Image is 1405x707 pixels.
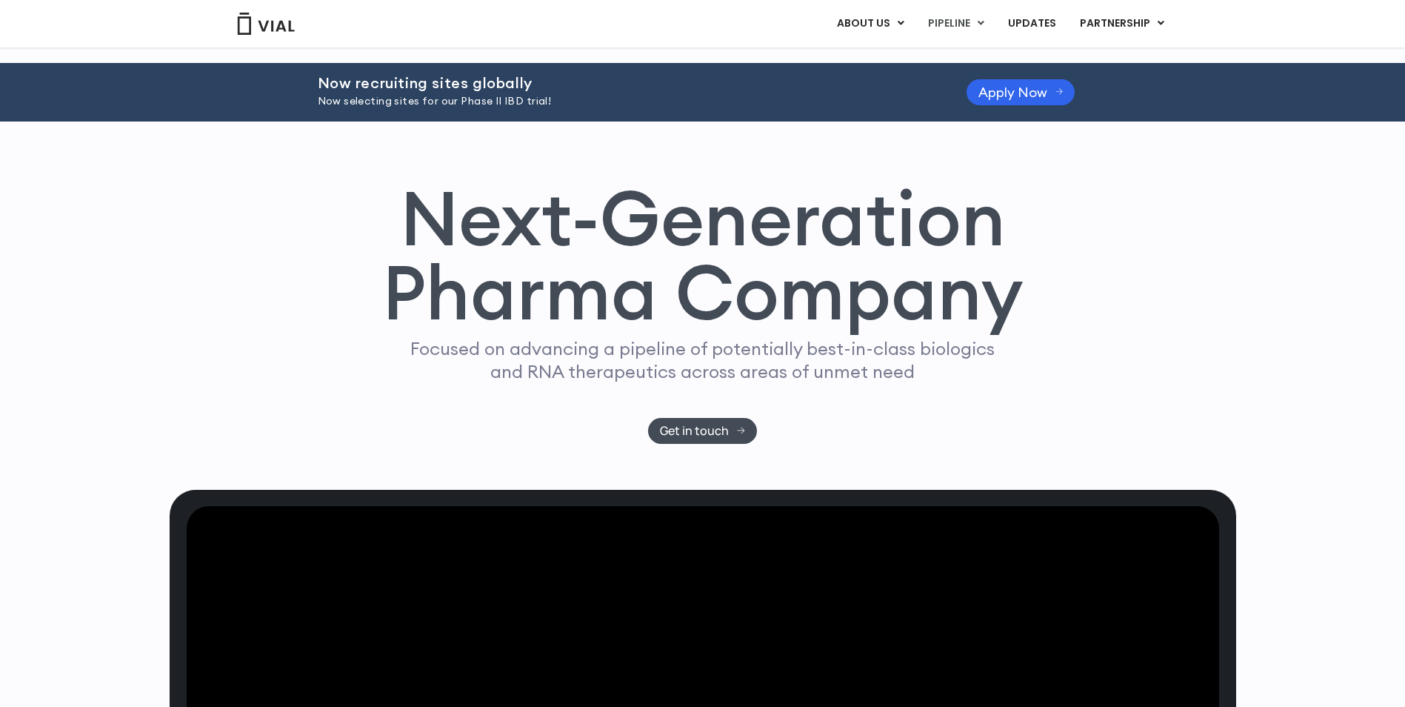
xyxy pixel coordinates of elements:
a: PARTNERSHIPMenu Toggle [1068,11,1176,36]
a: UPDATES [996,11,1067,36]
h2: Now recruiting sites globally [318,75,930,91]
a: ABOUT USMenu Toggle [825,11,915,36]
a: Apply Now [967,79,1075,105]
a: Get in touch [648,418,757,444]
p: Now selecting sites for our Phase II IBD trial! [318,93,930,110]
a: PIPELINEMenu Toggle [916,11,995,36]
span: Get in touch [660,425,729,437]
h1: Next-Generation Pharma Company [382,181,1024,331]
span: Apply Now [978,87,1047,98]
img: Vial Logo [236,13,296,35]
p: Focused on advancing a pipeline of potentially best-in-class biologics and RNA therapeutics acros... [404,337,1001,383]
